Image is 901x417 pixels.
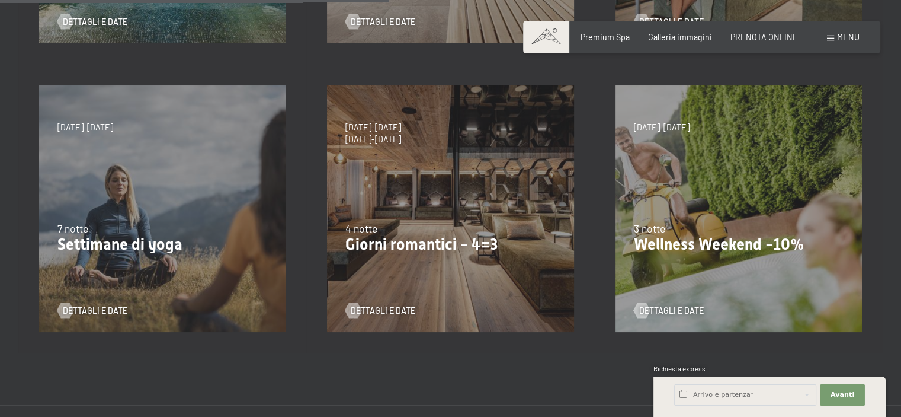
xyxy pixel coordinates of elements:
[730,32,798,42] a: PRENOTA ONLINE
[57,16,127,28] a: Dettagli e Date
[345,16,415,28] a: Dettagli e Date
[634,235,844,254] p: Wellness Weekend -10%
[63,16,127,28] span: Dettagli e Date
[831,390,854,400] span: Avanti
[648,32,712,42] a: Galleria immagini
[351,16,415,28] span: Dettagli e Date
[639,16,704,28] span: Dettagli e Date
[345,133,401,145] span: [DATE]-[DATE]
[634,305,704,317] a: Dettagli e Date
[351,305,415,317] span: Dettagli e Date
[57,305,127,317] a: Dettagli e Date
[634,16,704,28] a: Dettagli e Date
[57,122,113,133] span: [DATE]-[DATE]
[820,384,865,406] button: Avanti
[57,222,88,235] span: 7 notte
[634,122,690,133] span: [DATE]-[DATE]
[837,32,860,42] span: Menu
[345,235,555,254] p: Giorni romantici - 4=3
[653,365,706,373] span: Richiesta express
[639,305,704,317] span: Dettagli e Date
[634,222,665,235] span: 3 notte
[63,305,127,317] span: Dettagli e Date
[345,222,377,235] span: 4 notte
[581,32,630,42] a: Premium Spa
[345,305,415,317] a: Dettagli e Date
[57,235,267,254] p: Settimane di yoga
[345,122,401,133] span: [DATE]-[DATE]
